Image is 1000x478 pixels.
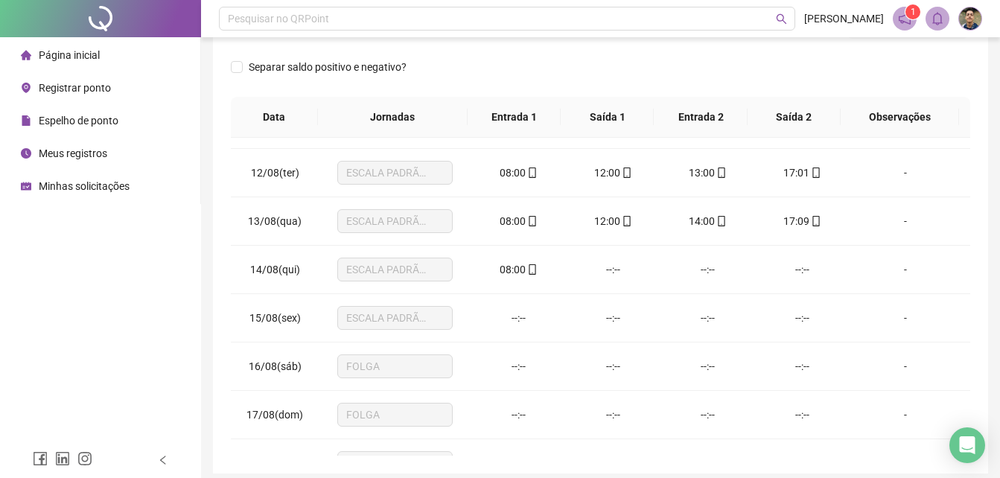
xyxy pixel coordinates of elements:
[483,261,554,278] div: 08:00
[715,216,727,226] span: mobile
[862,213,949,229] div: -
[767,358,838,375] div: --:--
[243,59,413,75] span: Separar saldo positivo e negativo?
[39,180,130,192] span: Minhas solicitações
[672,213,743,229] div: 14:00
[809,168,821,178] span: mobile
[248,215,302,227] span: 13/08(qua)
[158,455,168,465] span: left
[77,451,92,466] span: instagram
[862,310,949,326] div: -
[767,165,838,181] div: 17:01
[672,261,743,278] div: --:--
[905,4,920,19] sup: 1
[483,358,554,375] div: --:--
[468,97,561,138] th: Entrada 1
[21,115,31,126] span: file
[672,455,743,471] div: --:--
[804,10,884,27] span: [PERSON_NAME]
[249,312,301,324] span: 15/08(sex)
[672,310,743,326] div: --:--
[561,97,654,138] th: Saída 1
[767,455,838,471] div: --:--
[578,310,649,326] div: --:--
[526,264,538,275] span: mobile
[346,404,444,426] span: FOLGA
[862,407,949,423] div: -
[483,407,554,423] div: --:--
[949,427,985,463] div: Open Intercom Messenger
[862,455,949,471] div: -
[931,12,944,25] span: bell
[33,451,48,466] span: facebook
[853,109,947,125] span: Observações
[39,82,111,94] span: Registrar ponto
[231,97,318,138] th: Data
[898,12,911,25] span: notification
[346,452,444,474] span: ESCALA PADRÃO 01
[483,310,554,326] div: --:--
[318,97,468,138] th: Jornadas
[346,307,444,329] span: ESCALA PADRÃO 01
[251,167,299,179] span: 12/08(ter)
[578,455,649,471] div: --:--
[911,7,916,17] span: 1
[249,360,302,372] span: 16/08(sáb)
[767,261,838,278] div: --:--
[578,358,649,375] div: --:--
[672,358,743,375] div: --:--
[39,49,100,61] span: Página inicial
[526,168,538,178] span: mobile
[841,97,959,138] th: Observações
[55,451,70,466] span: linkedin
[578,165,649,181] div: 12:00
[21,148,31,159] span: clock-circle
[346,355,444,377] span: FOLGA
[21,50,31,60] span: home
[346,162,444,184] span: ESCALA PADRÃO 01
[39,147,107,159] span: Meus registros
[654,97,747,138] th: Entrada 2
[578,261,649,278] div: --:--
[809,216,821,226] span: mobile
[21,83,31,93] span: environment
[620,168,632,178] span: mobile
[748,97,841,138] th: Saída 2
[250,264,300,275] span: 14/08(qui)
[620,216,632,226] span: mobile
[346,210,444,232] span: ESCALA PADRÃO 01
[246,409,303,421] span: 17/08(dom)
[21,181,31,191] span: schedule
[346,258,444,281] span: ESCALA PADRÃO 01
[672,165,743,181] div: 13:00
[578,213,649,229] div: 12:00
[483,165,554,181] div: 08:00
[483,213,554,229] div: 08:00
[672,407,743,423] div: --:--
[862,261,949,278] div: -
[767,213,838,229] div: 17:09
[526,216,538,226] span: mobile
[715,168,727,178] span: mobile
[767,310,838,326] div: --:--
[959,7,981,30] img: 86328
[862,165,949,181] div: -
[776,13,787,25] span: search
[483,455,554,471] div: --:--
[578,407,649,423] div: --:--
[862,358,949,375] div: -
[767,407,838,423] div: --:--
[39,115,118,127] span: Espelho de ponto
